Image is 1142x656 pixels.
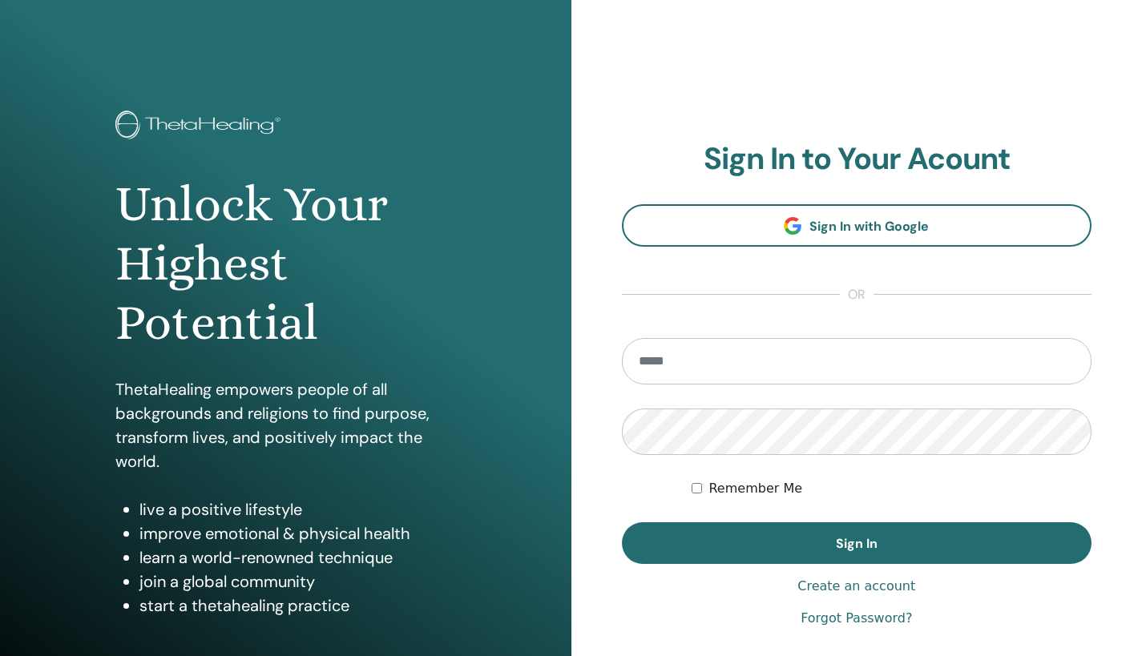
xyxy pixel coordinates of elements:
a: Forgot Password? [801,609,912,628]
h2: Sign In to Your Acount [622,141,1092,178]
span: or [840,285,874,304]
span: Sign In with Google [809,218,929,235]
li: live a positive lifestyle [139,497,456,521]
p: ThetaHealing empowers people of all backgrounds and religions to find purpose, transform lives, a... [115,377,456,473]
a: Create an account [797,577,915,596]
label: Remember Me [708,479,802,498]
span: Sign In [836,535,878,552]
li: start a thetahealing practice [139,594,456,618]
li: learn a world-renowned technique [139,545,456,569]
li: join a global community [139,569,456,594]
div: Keep me authenticated indefinitely or until I manually logout [692,479,1092,498]
li: improve emotional & physical health [139,521,456,545]
h1: Unlock Your Highest Potential [115,175,456,353]
a: Sign In with Google [622,204,1092,247]
button: Sign In [622,522,1092,564]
